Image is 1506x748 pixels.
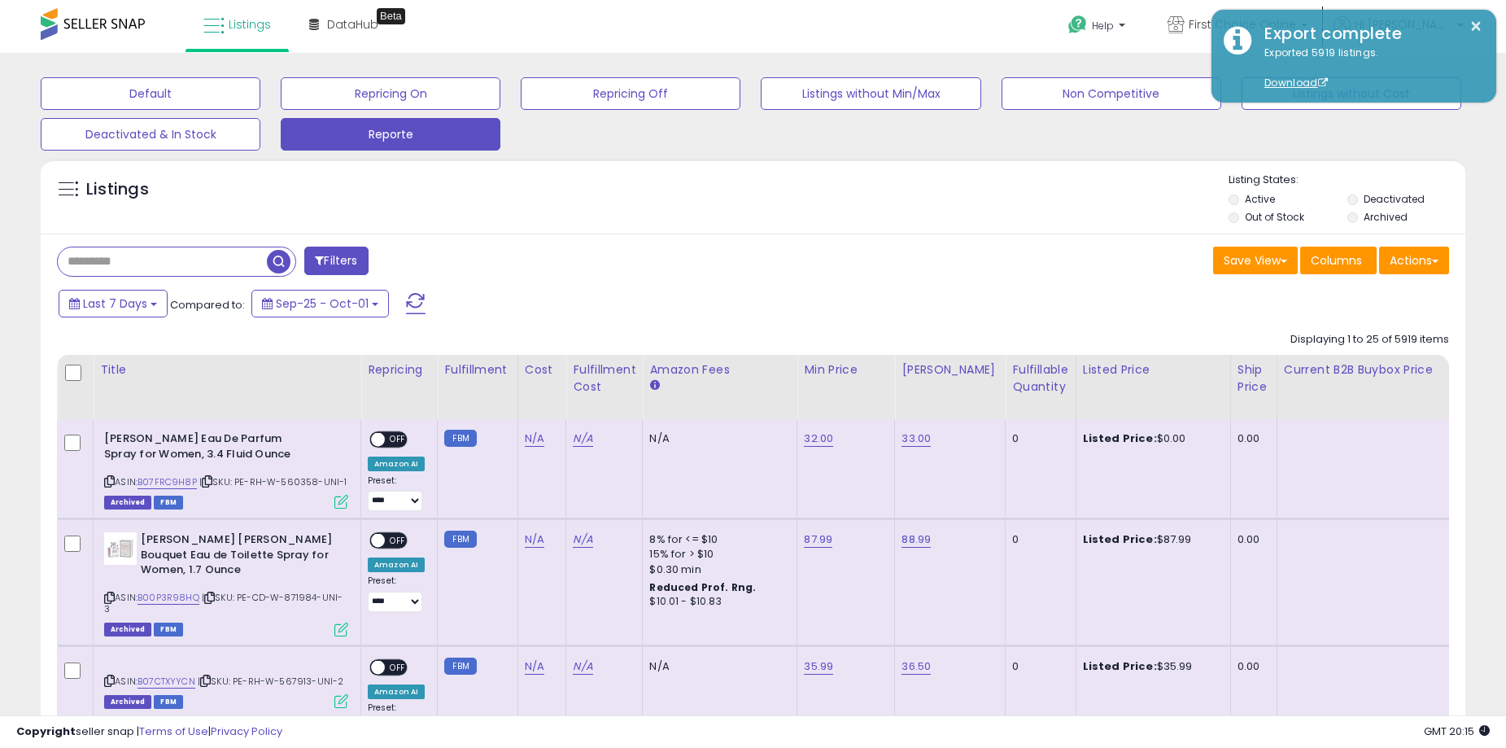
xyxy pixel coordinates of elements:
div: 0 [1012,532,1063,547]
div: Fulfillment Cost [573,361,635,396]
a: 33.00 [901,431,931,447]
label: Out of Stock [1245,210,1304,224]
b: Listed Price: [1083,431,1157,446]
div: Amazon AI [368,457,425,471]
span: FBM [154,623,183,636]
div: N/A [649,431,784,446]
a: B07FRC9H8P [138,475,197,489]
div: Repricing [368,361,430,378]
div: $35.99 [1083,659,1218,674]
span: OFF [385,660,411,674]
div: 0.00 [1238,659,1264,674]
button: Reporte [281,118,500,151]
a: 87.99 [804,531,832,548]
b: [PERSON_NAME] [PERSON_NAME] Bouquet Eau de Toilette Spray for Women, 1.7 Ounce [141,532,338,582]
div: [PERSON_NAME] [901,361,998,378]
a: N/A [525,431,544,447]
b: Reduced Prof. Rng. [649,580,756,594]
a: B07CTXYYCN [138,675,195,689]
span: | SKU: PE-RH-W-560358-UNI-1 [199,475,347,488]
b: Listed Price: [1083,531,1157,547]
a: Help [1055,2,1142,53]
a: 36.50 [901,658,931,675]
label: Active [1245,192,1275,206]
small: FBM [444,658,476,675]
span: Sep-25 - Oct-01 [276,295,369,312]
div: Amazon AI [368,685,425,699]
i: Get Help [1067,15,1088,35]
div: Preset: [368,575,425,612]
div: Min Price [804,361,888,378]
b: [PERSON_NAME] Eau De Parfum Spray for Women, 3.4 Fluid Ounce [104,431,302,466]
div: Exported 5919 listings. [1252,46,1484,91]
span: Help [1092,19,1114,33]
div: Tooltip anchor [377,8,405,24]
div: Export complete [1252,22,1484,46]
button: × [1469,16,1482,37]
span: Listings that have been deleted from Seller Central [104,496,151,510]
div: Fulfillable Quantity [1012,361,1068,396]
div: ASIN: [104,431,348,507]
span: FBM [154,695,183,709]
span: Listings that have been deleted from Seller Central [104,695,151,709]
a: N/A [525,658,544,675]
button: Save View [1213,247,1298,274]
span: Last 7 Days [83,295,147,312]
div: $87.99 [1083,532,1218,547]
button: Deactivated & In Stock [41,118,260,151]
a: Privacy Policy [211,724,282,739]
div: 0 [1012,659,1063,674]
span: | SKU: PE-CD-W-871984-UNI-3 [104,591,343,615]
button: Non Competitive [1002,77,1221,110]
span: First Choice Online [1189,16,1296,33]
a: 32.00 [804,431,833,447]
button: Sep-25 - Oct-01 [251,290,389,317]
span: Compared to: [170,297,245,313]
span: Columns [1311,252,1362,269]
div: Listed Price [1083,361,1224,378]
div: 8% for <= $10 [649,532,784,547]
div: $0.00 [1083,431,1218,446]
div: $10.01 - $10.83 [649,595,784,609]
button: Listings without Min/Max [761,77,980,110]
span: | SKU: PE-RH-W-567913-UNI-2 [198,675,344,688]
div: 0 [1012,431,1063,446]
a: N/A [573,658,592,675]
div: ASIN: [104,532,348,635]
span: DataHub [327,16,378,33]
label: Archived [1364,210,1408,224]
small: FBM [444,430,476,447]
a: Download [1264,76,1328,90]
h5: Listings [86,178,149,201]
b: Listed Price: [1083,658,1157,674]
small: Amazon Fees. [649,378,659,393]
small: FBM [444,531,476,548]
div: Amazon AI [368,558,425,572]
div: Preset: [368,475,425,512]
button: Last 7 Days [59,290,168,317]
img: 313LNMj+hpL._SL40_.jpg [104,532,137,565]
div: $0.30 min [649,562,784,577]
div: 15% for > $10 [649,547,784,562]
span: 2025-10-9 20:15 GMT [1424,724,1490,739]
div: Displaying 1 to 25 of 5919 items [1290,332,1449,348]
div: 0.00 [1238,532,1264,547]
a: N/A [573,431,592,447]
a: B00P3R98HQ [138,591,199,605]
div: Preset: [368,702,425,739]
a: N/A [525,531,544,548]
a: 35.99 [804,658,833,675]
label: Deactivated [1364,192,1425,206]
div: 0.00 [1238,431,1264,446]
div: Fulfillment [444,361,510,378]
div: Ship Price [1238,361,1270,396]
div: ASIN: [104,659,348,707]
span: OFF [385,433,411,447]
button: Columns [1300,247,1377,274]
div: Current B2B Buybox Price [1284,361,1449,378]
button: Repricing Off [521,77,740,110]
a: Terms of Use [139,724,208,739]
div: Cost [525,361,560,378]
button: Filters [304,247,368,275]
a: N/A [573,531,592,548]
